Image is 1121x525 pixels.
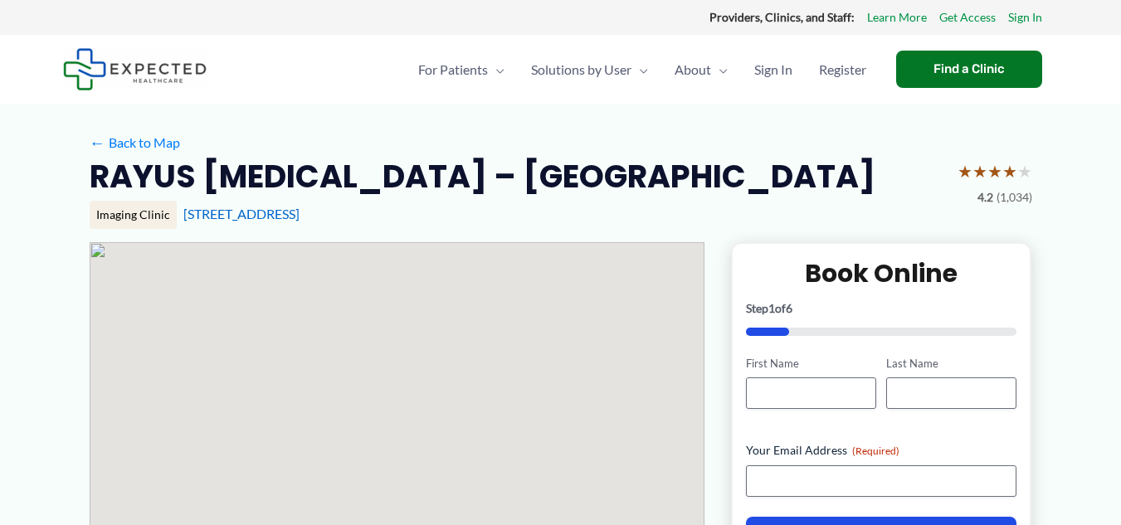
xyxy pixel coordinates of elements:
[852,445,899,457] span: (Required)
[405,41,880,99] nav: Primary Site Navigation
[746,303,1017,314] p: Step of
[819,41,866,99] span: Register
[746,257,1017,289] h2: Book Online
[754,41,792,99] span: Sign In
[661,41,741,99] a: AboutMenu Toggle
[1017,156,1032,187] span: ★
[886,356,1016,372] label: Last Name
[631,41,648,99] span: Menu Toggle
[806,41,880,99] a: Register
[418,41,488,99] span: For Patients
[997,187,1032,208] span: (1,034)
[63,48,207,90] img: Expected Healthcare Logo - side, dark font, small
[972,156,987,187] span: ★
[90,201,177,229] div: Imaging Clinic
[1008,7,1042,28] a: Sign In
[675,41,711,99] span: About
[518,41,661,99] a: Solutions by UserMenu Toggle
[90,156,875,197] h2: RAYUS [MEDICAL_DATA] – [GEOGRAPHIC_DATA]
[405,41,518,99] a: For PatientsMenu Toggle
[867,7,927,28] a: Learn More
[711,41,728,99] span: Menu Toggle
[746,356,876,372] label: First Name
[183,206,300,221] a: [STREET_ADDRESS]
[531,41,631,99] span: Solutions by User
[768,301,775,315] span: 1
[786,301,792,315] span: 6
[90,134,105,150] span: ←
[488,41,504,99] span: Menu Toggle
[741,41,806,99] a: Sign In
[746,442,1017,459] label: Your Email Address
[977,187,993,208] span: 4.2
[1002,156,1017,187] span: ★
[939,7,996,28] a: Get Access
[987,156,1002,187] span: ★
[90,130,180,155] a: ←Back to Map
[958,156,972,187] span: ★
[709,10,855,24] strong: Providers, Clinics, and Staff:
[896,51,1042,88] a: Find a Clinic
